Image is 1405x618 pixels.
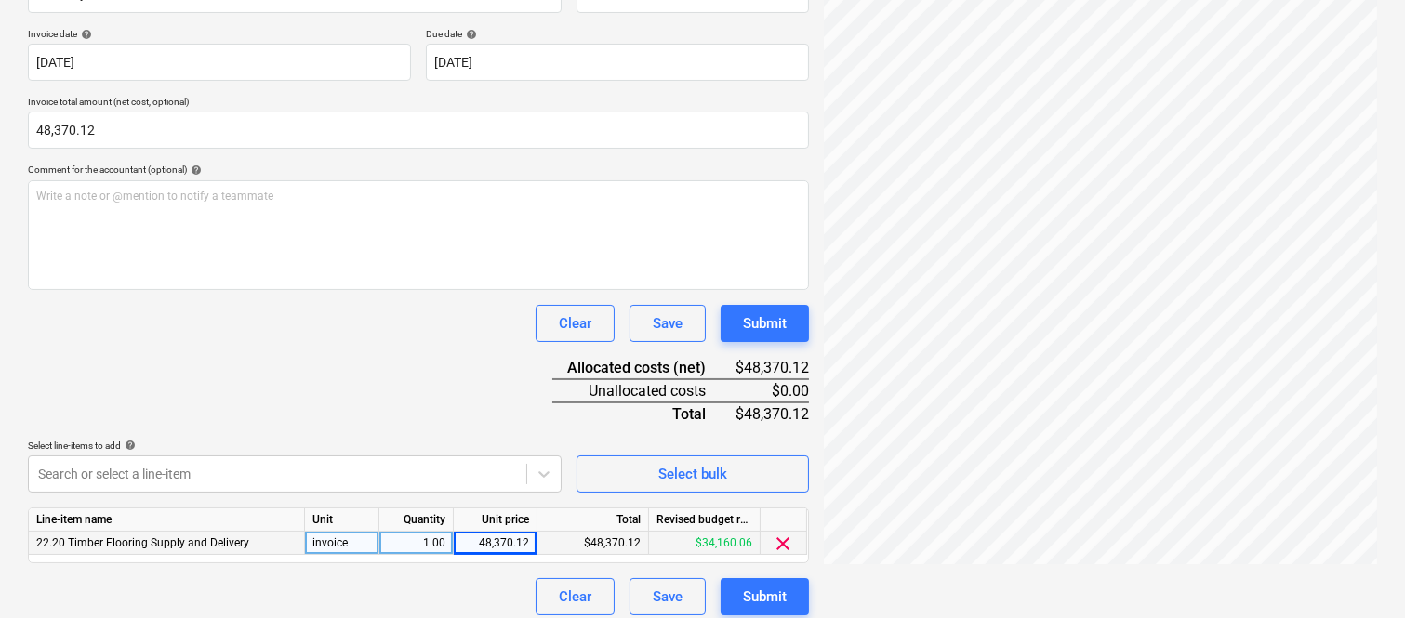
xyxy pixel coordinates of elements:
div: Submit [743,311,787,335]
div: Unallocated costs [552,379,736,402]
div: Unit price [454,508,537,532]
div: Comment for the accountant (optional) [28,164,809,176]
input: Invoice date not specified [28,44,411,81]
div: $48,370.12 [736,357,809,379]
button: Save [630,305,706,342]
div: Save [653,585,683,609]
input: Due date not specified [426,44,809,81]
button: Save [630,578,706,615]
div: 1.00 [387,532,445,555]
span: help [121,440,136,451]
div: $0.00 [736,379,809,402]
span: clear [773,533,795,555]
span: help [77,29,92,40]
div: Invoice date [28,28,411,40]
div: invoice [305,532,379,555]
button: Submit [721,578,809,615]
div: Select bulk [658,462,727,486]
div: Unit [305,508,379,532]
div: Allocated costs (net) [552,357,736,379]
span: help [187,164,202,176]
div: Submit [743,585,787,609]
div: Clear [559,311,591,335]
p: Invoice total amount (net cost, optional) [28,96,809,112]
button: Submit [721,305,809,342]
div: Total [537,508,649,532]
div: Line-item name [29,508,305,532]
div: $48,370.12 [537,532,649,555]
button: Clear [536,578,615,615]
div: $48,370.12 [736,402,809,425]
div: Clear [559,585,591,609]
div: Save [653,311,683,335]
button: Select bulk [577,455,809,493]
div: Revised budget remaining [649,508,761,532]
input: Invoice total amount (net cost, optional) [28,112,809,149]
div: $34,160.06 [649,532,761,555]
button: Clear [536,305,615,342]
div: Select line-items to add [28,440,562,452]
div: Quantity [379,508,454,532]
span: help [462,29,477,40]
span: 22.20 Timber Flooring Supply and Delivery [36,536,249,549]
div: Due date [426,28,809,40]
iframe: Chat Widget [1312,529,1405,618]
div: Total [552,402,736,425]
div: 48,370.12 [461,532,529,555]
